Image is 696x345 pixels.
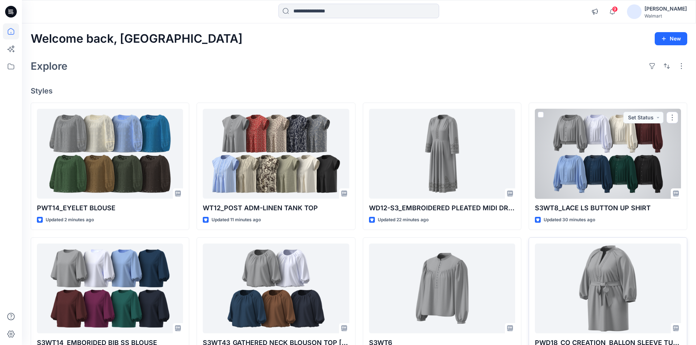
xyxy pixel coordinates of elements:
p: WT12_POST ADM-LINEN TANK TOP [203,203,349,213]
a: S3WT6 [369,244,515,334]
a: WD12-S3_EMBROIDERED PLEATED MIDI DRESS [369,109,515,199]
span: 9 [612,6,618,12]
a: WT12_POST ADM-LINEN TANK TOP [203,109,349,199]
a: PWT14_EYELET BLOUSE [37,109,183,199]
p: WD12-S3_EMBROIDERED PLEATED MIDI DRESS [369,203,515,213]
p: S3WT8_LACE LS BUTTON UP SHIRT [535,203,681,213]
p: Updated 22 minutes ago [378,216,429,224]
a: S3WT43_GATHERED NECK BLOUSON TOP [15-09-25] [203,244,349,334]
p: Updated 2 minutes ago [46,216,94,224]
a: S3WT14_EMBORIDED BIB SS BLOUSE [37,244,183,334]
button: New [655,32,687,45]
img: avatar [627,4,642,19]
h2: Explore [31,60,68,72]
p: Updated 11 minutes ago [212,216,261,224]
div: [PERSON_NAME] [644,4,687,13]
div: Walmart [644,13,687,19]
p: Updated 30 minutes ago [544,216,595,224]
h4: Styles [31,87,687,95]
h2: Welcome back, [GEOGRAPHIC_DATA] [31,32,243,46]
a: PWD18_CO CREATION_BALLON SLEEVE TUNIC DRESS ( 16-09-2025) [535,244,681,334]
p: PWT14_EYELET BLOUSE [37,203,183,213]
a: S3WT8_LACE LS BUTTON UP SHIRT [535,109,681,199]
